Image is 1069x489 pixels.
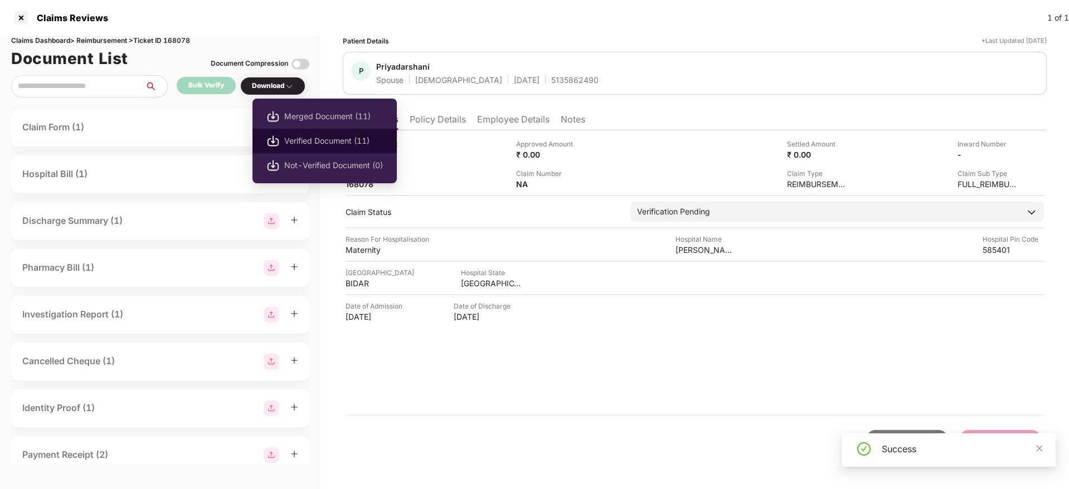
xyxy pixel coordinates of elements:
[22,448,108,462] div: Payment Receipt (2)
[454,301,515,311] div: Date of Discharge
[787,179,848,189] div: REIMBURSEMENT
[637,206,710,218] div: Verification Pending
[551,75,599,85] div: 5135862490
[11,36,309,46] div: Claims Dashboard > Reimbursement > Ticket ID 168078
[516,179,577,189] div: NA
[266,159,280,172] img: svg+xml;base64,PHN2ZyBpZD0iRG93bmxvYWQtMjB4MjAiIHhtbG5zPSJodHRwOi8vd3d3LnczLm9yZy8yMDAwL3N2ZyIgd2...
[264,260,279,276] img: svg+xml;base64,PHN2ZyBpZD0iR3JvdXBfMjg4MTMiIGRhdGEtbmFtZT0iR3JvdXAgMjg4MTMiIHhtbG5zPSJodHRwOi8vd3...
[343,36,389,46] div: Patient Details
[252,81,294,91] div: Download
[346,234,429,245] div: Reason For Hospitalisation
[958,149,1019,160] div: -
[144,82,167,91] span: search
[346,301,407,311] div: Date of Admission
[22,261,94,275] div: Pharmacy Bill (1)
[264,354,279,369] img: svg+xml;base64,PHN2ZyBpZD0iR3JvdXBfMjg4MTMiIGRhdGEtbmFtZT0iR3JvdXAgMjg4MTMiIHhtbG5zPSJodHRwOi8vd3...
[290,216,298,224] span: plus
[346,207,619,217] div: Claim Status
[676,234,737,245] div: Hospital Name
[516,139,577,149] div: Approved Amount
[346,311,407,322] div: [DATE]
[284,135,383,147] span: Verified Document (11)
[415,75,502,85] div: [DEMOGRAPHIC_DATA]
[290,310,298,317] span: plus
[882,442,1042,456] div: Success
[1047,12,1069,24] div: 1 of 1
[22,167,88,181] div: Hospital Bill (1)
[284,110,383,123] span: Merged Document (11)
[1036,444,1043,452] span: close
[211,58,288,69] div: Document Compression
[291,55,309,73] img: svg+xml;base64,PHN2ZyBpZD0iVG9nZ2xlLTMyeDMyIiB4bWxucz0iaHR0cDovL3d3dy53My5vcmcvMjAwMC9zdmciIHdpZH...
[516,149,577,160] div: ₹ 0.00
[461,267,522,278] div: Hospital State
[787,139,848,149] div: Settled Amount
[983,245,1044,255] div: 585401
[22,307,123,321] div: Investigation Report (1)
[22,120,84,134] div: Claim Form (1)
[787,168,848,179] div: Claim Type
[461,278,522,288] div: [GEOGRAPHIC_DATA]
[376,75,404,85] div: Spouse
[264,307,279,322] img: svg+xml;base64,PHN2ZyBpZD0iR3JvdXBfMjg4MTMiIGRhdGEtbmFtZT0iR3JvdXAgMjg4MTMiIHhtbG5zPSJodHRwOi8vd3...
[290,356,298,364] span: plus
[410,114,466,130] li: Policy Details
[981,36,1047,46] div: *Last Updated [DATE]
[346,278,407,288] div: BIDAR
[346,267,414,278] div: [GEOGRAPHIC_DATA]
[514,75,540,85] div: [DATE]
[787,149,848,160] div: ₹ 0.00
[264,447,279,463] img: svg+xml;base64,PHN2ZyBpZD0iR3JvdXBfMjg4MTMiIGRhdGEtbmFtZT0iR3JvdXAgMjg4MTMiIHhtbG5zPSJodHRwOi8vd3...
[346,245,407,255] div: Maternity
[857,442,871,456] span: check-circle
[1026,207,1037,218] img: downArrowIcon
[376,61,430,72] div: Priyadarshani
[454,311,515,322] div: [DATE]
[516,168,577,179] div: Claim Number
[284,159,383,172] span: Not-Verified Document (0)
[285,82,294,91] img: svg+xml;base64,PHN2ZyBpZD0iRHJvcGRvd24tMzJ4MzIiIHhtbG5zPSJodHRwOi8vd3d3LnczLm9yZy8yMDAwL3N2ZyIgd2...
[351,61,371,81] div: P
[22,354,115,368] div: Cancelled Cheque (1)
[290,450,298,458] span: plus
[477,114,550,130] li: Employee Details
[983,234,1044,245] div: Hospital Pin Code
[144,75,168,97] button: search
[264,213,279,229] img: svg+xml;base64,PHN2ZyBpZD0iR3JvdXBfMjg4MTMiIGRhdGEtbmFtZT0iR3JvdXAgMjg4MTMiIHhtbG5zPSJodHRwOi8vd3...
[676,245,737,255] div: [PERSON_NAME][GEOGRAPHIC_DATA]
[266,110,280,123] img: svg+xml;base64,PHN2ZyBpZD0iRG93bmxvYWQtMjB4MjAiIHhtbG5zPSJodHRwOi8vd3d3LnczLm9yZy8yMDAwL3N2ZyIgd2...
[290,403,298,411] span: plus
[290,263,298,271] span: plus
[561,114,585,130] li: Notes
[22,401,95,415] div: Identity Proof (1)
[30,12,108,23] div: Claims Reviews
[264,400,279,416] img: svg+xml;base64,PHN2ZyBpZD0iR3JvdXBfMjg4MTMiIGRhdGEtbmFtZT0iR3JvdXAgMjg4MTMiIHhtbG5zPSJodHRwOi8vd3...
[188,80,224,91] div: Bulk Verify
[958,168,1019,179] div: Claim Sub Type
[11,46,128,71] h1: Document List
[958,139,1019,149] div: Inward Number
[22,214,123,228] div: Discharge Summary (1)
[266,134,280,148] img: svg+xml;base64,PHN2ZyBpZD0iRG93bmxvYWQtMjB4MjAiIHhtbG5zPSJodHRwOi8vd3d3LnczLm9yZy8yMDAwL3N2ZyIgd2...
[958,179,1019,189] div: FULL_REIMBURSEMENT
